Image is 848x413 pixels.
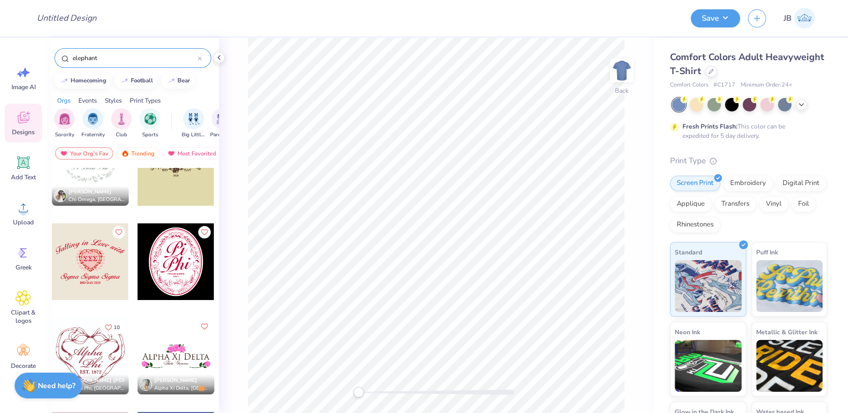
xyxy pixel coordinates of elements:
span: Big Little Reveal [182,131,206,139]
span: JB [784,12,791,24]
button: Save [691,9,740,27]
img: Metallic & Glitter Ink [756,340,823,392]
button: filter button [140,108,160,139]
span: Greek [16,263,32,272]
span: Parent's Weekend [210,131,234,139]
div: Print Type [670,155,827,167]
span: Minimum Order: 24 + [741,81,792,90]
button: bear [161,73,195,89]
div: filter for Big Little Reveal [182,108,206,139]
div: Applique [670,196,712,212]
div: Your Org's Fav [55,147,113,160]
span: Sorority [55,131,74,139]
span: Club [116,131,127,139]
img: Club Image [116,113,127,125]
div: filter for Fraternity [81,108,105,139]
div: Most Favorited [162,147,221,160]
span: Neon Ink [675,326,700,337]
div: Styles [105,96,122,105]
span: Comfort Colors [670,81,708,90]
div: filter for Parent's Weekend [210,108,234,139]
div: Events [78,96,97,105]
span: Image AI [11,83,36,91]
img: Puff Ink [756,260,823,312]
span: Decorate [11,362,36,370]
img: Fraternity Image [87,113,99,125]
img: most_fav.gif [60,150,68,157]
img: Back [611,60,632,81]
div: This color can be expedited for 5 day delivery. [682,122,810,140]
span: Designs [12,128,35,136]
img: trend_line.gif [120,78,129,84]
span: Fraternity [81,131,105,139]
div: filter for Sports [140,108,160,139]
button: football [115,73,158,89]
div: Embroidery [723,176,773,191]
button: filter button [111,108,132,139]
button: filter button [210,108,234,139]
div: Digital Print [776,176,826,191]
input: Untitled Design [29,8,105,29]
img: Sports Image [144,113,156,125]
div: bear [177,78,190,83]
div: Trending [116,147,159,160]
button: filter button [81,108,105,139]
div: Foil [791,196,816,212]
span: Comfort Colors Adult Heavyweight T-Shirt [670,51,824,77]
span: Standard [675,247,702,258]
span: Metallic & Glitter Ink [756,326,817,337]
strong: Fresh Prints Flash: [682,122,737,131]
a: JB [779,8,819,29]
button: filter button [182,108,206,139]
div: filter for Sorority [54,108,75,139]
span: # C1717 [714,81,735,90]
button: homecoming [54,73,111,89]
img: trending.gif [121,150,129,157]
div: filter for Club [111,108,132,139]
img: Joshua Batinga [794,8,815,29]
div: Orgs [57,96,71,105]
img: Big Little Reveal Image [188,113,199,125]
div: Back [615,86,628,95]
div: Print Types [130,96,161,105]
img: Neon Ink [675,340,742,392]
input: Try "Alpha" [72,53,198,63]
span: Upload [13,218,34,226]
span: Clipart & logos [6,308,40,325]
div: Rhinestones [670,217,720,233]
span: Puff Ink [756,247,778,258]
img: Sorority Image [59,113,71,125]
div: Accessibility label [353,387,364,397]
div: football [131,78,153,83]
span: Add Text [11,173,36,181]
button: filter button [54,108,75,139]
img: Parent's Weekend Image [216,113,228,125]
span: Sports [142,131,158,139]
div: Vinyl [759,196,788,212]
img: trend_line.gif [167,78,175,84]
div: Transfers [715,196,756,212]
img: trend_line.gif [60,78,69,84]
img: most_fav.gif [167,150,175,157]
div: homecoming [71,78,106,83]
img: Standard [675,260,742,312]
div: Screen Print [670,176,720,191]
strong: Need help? [38,381,75,391]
